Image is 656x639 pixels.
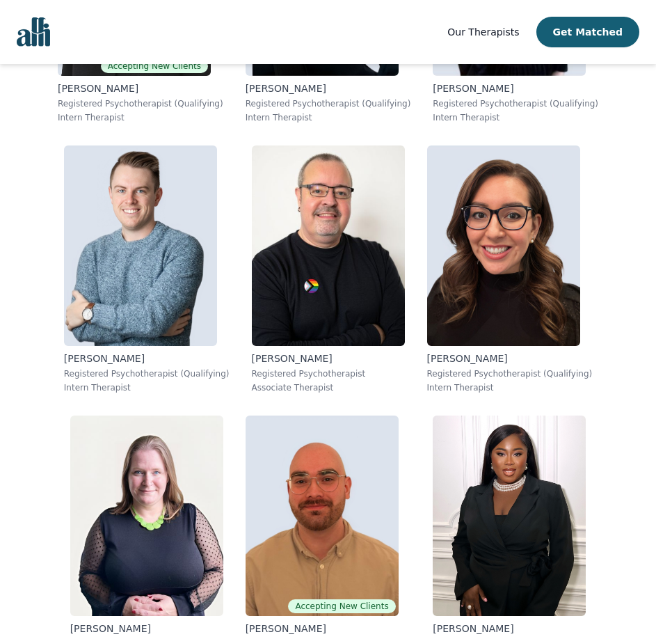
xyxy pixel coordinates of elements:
[246,98,411,109] p: Registered Psychotherapist (Qualifying)
[64,382,230,393] p: Intern Therapist
[246,81,411,95] p: [PERSON_NAME]
[433,622,586,636] p: [PERSON_NAME]
[433,81,598,95] p: [PERSON_NAME]
[252,382,405,393] p: Associate Therapist
[241,134,416,404] a: Scott_Harrison[PERSON_NAME]Registered PsychotherapistAssociate Therapist
[58,112,223,123] p: Intern Therapist
[17,17,50,47] img: alli logo
[536,17,639,47] button: Get Matched
[427,382,593,393] p: Intern Therapist
[246,622,411,636] p: [PERSON_NAME]
[64,352,230,365] p: [PERSON_NAME]
[70,416,223,616] img: Jessie_MacAlpine Shearer
[252,145,405,346] img: Scott_Harrison
[64,368,230,379] p: Registered Psychotherapist (Qualifying)
[433,416,586,616] img: Senam_Bruce-Kemevor
[447,26,519,38] span: Our Therapists
[252,352,405,365] p: [PERSON_NAME]
[58,98,223,109] p: Registered Psychotherapist (Qualifying)
[58,81,223,95] p: [PERSON_NAME]
[427,145,580,346] img: Minerva_Acevedo
[64,145,217,346] img: Dave_Patterson
[427,368,593,379] p: Registered Psychotherapist (Qualifying)
[416,134,604,404] a: Minerva_Acevedo[PERSON_NAME]Registered Psychotherapist (Qualifying)Intern Therapist
[427,352,593,365] p: [PERSON_NAME]
[433,112,598,123] p: Intern Therapist
[246,112,411,123] p: Intern Therapist
[252,368,405,379] p: Registered Psychotherapist
[433,98,598,109] p: Registered Psychotherapist (Qualifying)
[70,622,223,636] p: [PERSON_NAME]
[447,24,519,40] a: Our Therapists
[246,416,399,616] img: Ryan_Ingleby
[101,59,208,73] span: Accepting New Clients
[288,599,395,613] span: Accepting New Clients
[53,134,241,404] a: Dave_Patterson[PERSON_NAME]Registered Psychotherapist (Qualifying)Intern Therapist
